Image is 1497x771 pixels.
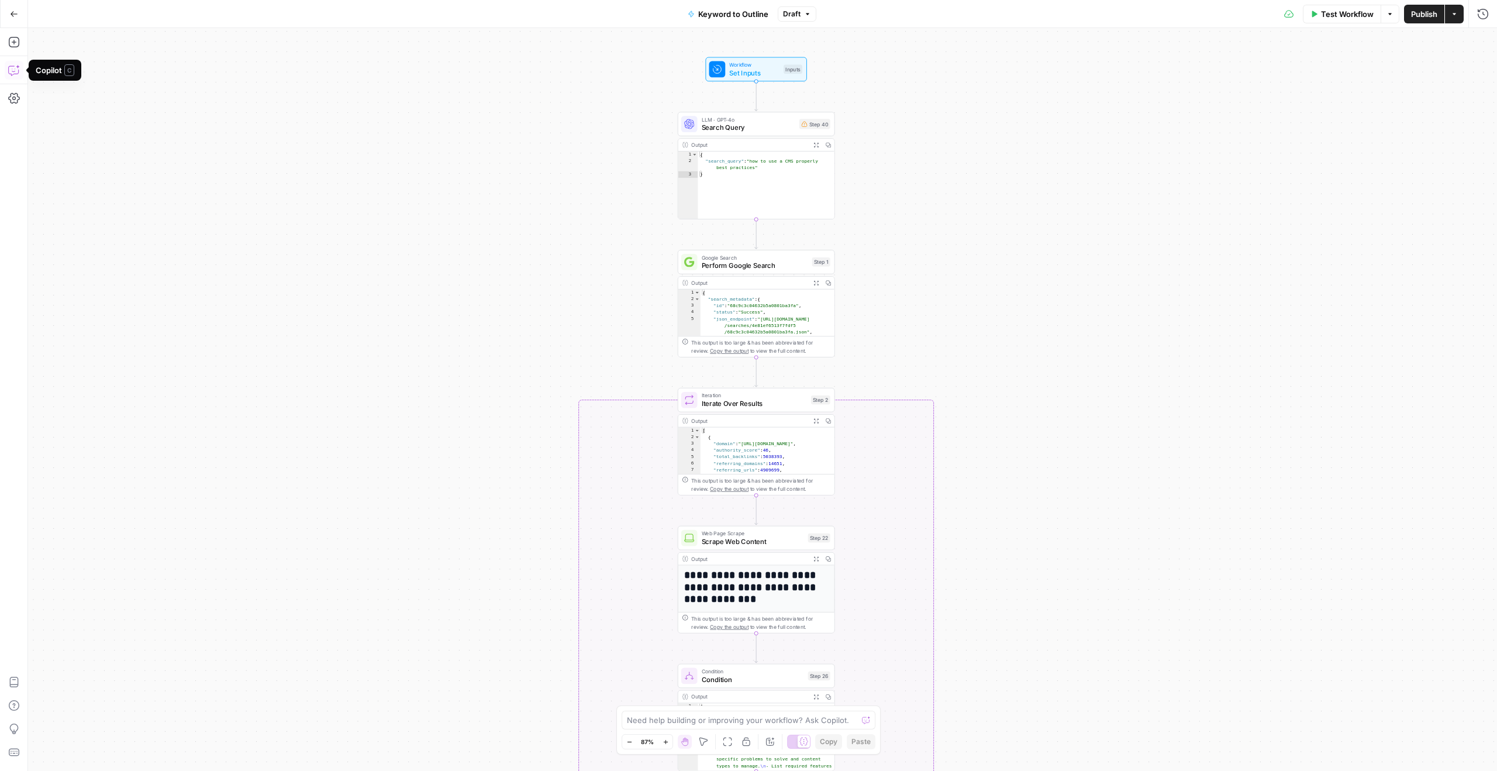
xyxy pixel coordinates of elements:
span: Copy the output [710,347,748,353]
div: 3 [678,171,698,178]
div: 7 [678,467,701,473]
span: Workflow [729,61,779,69]
div: This output is too large & has been abbreviated for review. to view the full content. [691,615,830,631]
span: Draft [783,9,801,19]
span: 87% [641,737,654,746]
div: Step 40 [799,119,830,129]
g: Edge from step_22 to step_26 [755,634,758,663]
div: Output [691,555,807,563]
div: 5 [678,454,701,460]
div: 4 [678,309,701,316]
div: Step 22 [808,533,830,543]
span: Toggle code folding, rows 2 through 12 [694,434,700,440]
span: Copy the output [710,624,748,629]
span: Keyword to Outline [698,8,768,20]
div: WorkflowSet InputsInputs [678,57,835,82]
span: Toggle code folding, rows 1 through 3 [692,152,698,158]
span: Test Workflow [1321,8,1374,20]
div: 4 [678,447,701,453]
div: LLM · GPT-4oSearch QueryStep 40Output{ "search_query":"how to use a CMS properly best practices"} [678,112,835,219]
span: Condition [702,674,804,684]
div: This output is too large & has been abbreviated for review. to view the full content. [691,477,830,493]
div: Output [691,693,807,701]
button: Draft [778,6,816,22]
div: Output [691,279,807,287]
div: 1 [678,428,701,434]
span: C [64,64,74,76]
span: Iteration [702,391,807,400]
span: Copy the output [710,486,748,491]
div: Step 26 [808,672,830,681]
div: 2 [678,296,701,302]
span: Copy [820,736,837,747]
div: Output [691,141,807,149]
span: Condition [702,667,804,676]
div: 6 [678,460,701,467]
span: Web Page Scrape [702,529,804,538]
span: Publish [1411,8,1437,20]
span: Paste [851,736,871,747]
div: 1 [678,152,698,158]
div: This output is too large & has been abbreviated for review. to view the full content. [691,339,830,355]
span: Toggle code folding, rows 2 through 12 [694,296,700,302]
div: 1 [678,290,701,296]
g: Edge from step_40 to step_1 [755,219,758,249]
div: Step 1 [812,257,830,267]
div: Inputs [784,65,802,74]
g: Edge from step_1 to step_2 [755,357,758,387]
div: 2 [678,434,701,440]
span: Google Search [702,253,808,261]
div: Output [691,417,807,425]
div: Copilot [36,64,74,76]
g: Edge from step_2 to step_22 [755,495,758,525]
g: Edge from start to step_40 [755,81,758,111]
button: Test Workflow [1303,5,1381,23]
div: IterationIterate Over ResultsStep 2Output[ { "domain":"[URL][DOMAIN_NAME]", "authority_score":46,... [678,388,835,495]
span: LLM · GPT-4o [702,115,795,123]
span: Toggle code folding, rows 1 through 73 [694,290,700,296]
div: 3 [678,302,701,309]
button: Keyword to Outline [681,5,775,23]
span: Scrape Web Content [702,536,804,546]
div: 2 [678,158,698,171]
div: 5 [678,316,701,336]
span: Toggle code folding, rows 1 through 13 [694,428,700,434]
div: Step 2 [811,395,830,405]
div: 3 [678,440,701,447]
span: Perform Google Search [702,260,808,270]
span: Set Inputs [729,68,779,78]
button: Copy [815,734,842,749]
button: Publish [1404,5,1444,23]
button: Paste [847,734,875,749]
span: Search Query [702,122,795,132]
div: Google SearchPerform Google SearchStep 1Output{ "search_metadata":{ "id":"68c9c3c04632b5a0801ba3f... [678,250,835,357]
span: Iterate Over Results [702,398,807,408]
